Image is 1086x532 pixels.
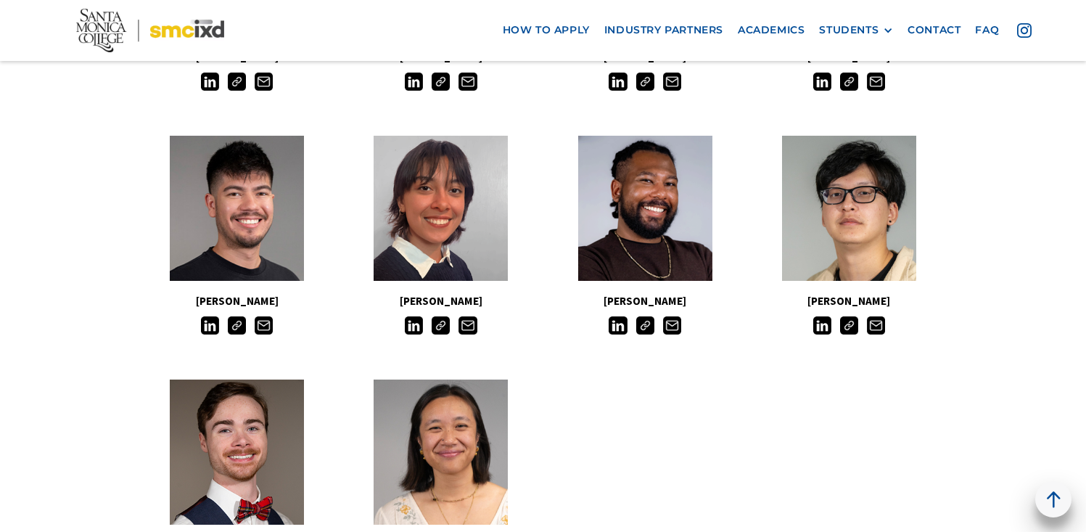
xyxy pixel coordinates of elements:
img: LinkedIn icon [405,316,423,335]
img: Email icon [458,316,477,335]
img: Link icon [432,316,450,335]
a: contact [900,17,968,44]
a: industry partners [597,17,731,44]
a: Academics [731,17,812,44]
div: STUDENTS [819,24,879,36]
img: Email icon [663,316,681,335]
a: faq [968,17,1006,44]
img: Link icon [432,73,450,91]
h5: [PERSON_NAME] [543,292,747,311]
img: Link icon [840,73,858,91]
div: STUDENTS [819,24,893,36]
img: LinkedIn icon [609,73,627,91]
img: LinkedIn icon [609,316,627,335]
img: LinkedIn icon [813,316,831,335]
img: Link icon [840,316,858,335]
a: back to top [1035,481,1071,517]
img: Email icon [458,73,477,91]
img: Email icon [867,73,885,91]
img: Santa Monica College - SMC IxD logo [76,9,224,52]
img: Email icon [867,316,885,335]
img: LinkedIn icon [201,316,219,335]
img: LinkedIn icon [813,73,831,91]
h5: [PERSON_NAME] [747,292,951,311]
img: Email icon [255,316,273,335]
img: LinkedIn icon [201,73,219,91]
a: how to apply [495,17,597,44]
h5: [PERSON_NAME] [339,292,543,311]
img: LinkedIn icon [405,73,423,91]
h5: [PERSON_NAME] [135,292,339,311]
img: Link icon [636,316,654,335]
img: Email icon [663,73,681,91]
img: Link icon [228,73,246,91]
img: Email icon [255,73,273,91]
img: icon - instagram [1017,23,1032,38]
img: Link icon [228,316,246,335]
img: Link icon [636,73,654,91]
